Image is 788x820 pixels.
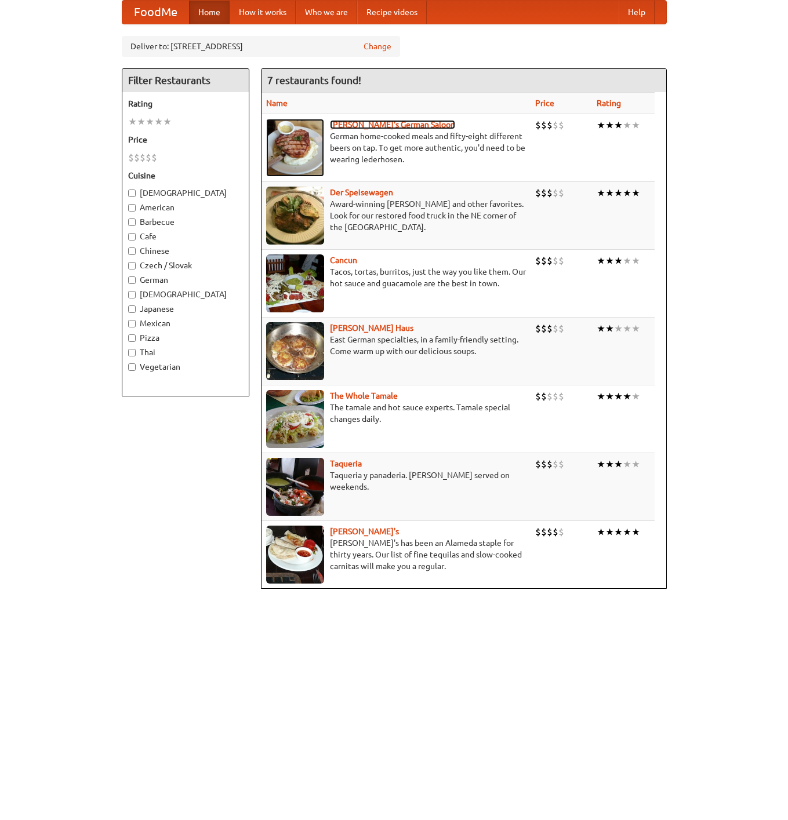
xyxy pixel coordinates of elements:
[266,402,526,425] p: The tamale and hot sauce experts. Tamale special changes daily.
[128,98,243,110] h5: Rating
[614,322,623,335] li: ★
[330,188,393,197] b: Der Speisewagen
[597,458,605,471] li: ★
[535,322,541,335] li: $
[553,458,558,471] li: $
[146,115,154,128] li: ★
[128,361,243,373] label: Vegetarian
[128,349,136,356] input: Thai
[128,334,136,342] input: Pizza
[541,187,547,199] li: $
[535,254,541,267] li: $
[266,390,324,448] img: wholetamale.jpg
[541,322,547,335] li: $
[597,526,605,538] li: ★
[614,119,623,132] li: ★
[631,322,640,335] li: ★
[623,526,631,538] li: ★
[266,130,526,165] p: German home-cooked meals and fifty-eight different beers on tap. To get more authentic, you'd nee...
[128,189,136,197] input: [DEMOGRAPHIC_DATA]
[266,266,526,289] p: Tacos, tortas, burritos, just the way you like them. Our hot sauce and guacamole are the best in ...
[128,347,243,358] label: Thai
[128,318,243,329] label: Mexican
[330,256,357,265] a: Cancun
[614,458,623,471] li: ★
[547,119,553,132] li: $
[128,218,136,226] input: Barbecue
[266,334,526,357] p: East German specialties, in a family-friendly setting. Come warm up with our delicious soups.
[597,322,605,335] li: ★
[330,391,398,400] a: The Whole Tamale
[631,119,640,132] li: ★
[541,390,547,403] li: $
[605,254,614,267] li: ★
[230,1,296,24] a: How it works
[266,187,324,245] img: speisewagen.jpg
[128,276,136,284] input: German
[547,526,553,538] li: $
[266,526,324,584] img: pedros.jpg
[134,151,140,164] li: $
[128,216,243,228] label: Barbecue
[541,119,547,132] li: $
[128,289,243,300] label: [DEMOGRAPHIC_DATA]
[558,526,564,538] li: $
[631,390,640,403] li: ★
[140,151,146,164] li: $
[553,187,558,199] li: $
[558,187,564,199] li: $
[330,459,362,468] a: Taqueria
[553,322,558,335] li: $
[128,305,136,313] input: Japanese
[128,231,243,242] label: Cafe
[128,260,243,271] label: Czech / Slovak
[535,99,554,108] a: Price
[266,119,324,177] img: esthers.jpg
[623,458,631,471] li: ★
[154,115,163,128] li: ★
[605,526,614,538] li: ★
[631,458,640,471] li: ★
[558,119,564,132] li: $
[330,527,399,536] a: [PERSON_NAME]'s
[330,120,455,129] a: [PERSON_NAME]'s German Saloon
[535,187,541,199] li: $
[631,526,640,538] li: ★
[128,115,137,128] li: ★
[605,322,614,335] li: ★
[357,1,427,24] a: Recipe videos
[122,1,189,24] a: FoodMe
[122,69,249,92] h4: Filter Restaurants
[623,254,631,267] li: ★
[128,291,136,298] input: [DEMOGRAPHIC_DATA]
[128,332,243,344] label: Pizza
[296,1,357,24] a: Who we are
[535,390,541,403] li: $
[558,322,564,335] li: $
[597,254,605,267] li: ★
[547,458,553,471] li: $
[128,170,243,181] h5: Cuisine
[330,323,413,333] b: [PERSON_NAME] Haus
[128,202,243,213] label: American
[605,458,614,471] li: ★
[535,458,541,471] li: $
[597,390,605,403] li: ★
[558,254,564,267] li: $
[623,187,631,199] li: ★
[553,254,558,267] li: $
[614,390,623,403] li: ★
[614,187,623,199] li: ★
[266,537,526,572] p: [PERSON_NAME]'s has been an Alameda staple for thirty years. Our list of fine tequilas and slow-c...
[535,526,541,538] li: $
[614,526,623,538] li: ★
[163,115,172,128] li: ★
[267,75,361,86] ng-pluralize: 7 restaurants found!
[189,1,230,24] a: Home
[137,115,146,128] li: ★
[597,187,605,199] li: ★
[266,322,324,380] img: kohlhaus.jpg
